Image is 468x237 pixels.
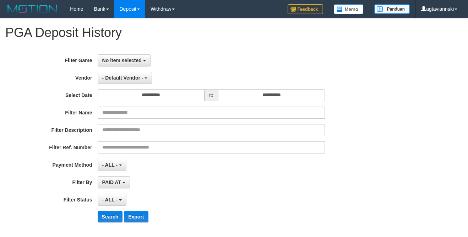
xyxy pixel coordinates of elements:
[334,4,364,14] img: Button%20Memo.svg
[102,75,143,81] span: - Default Vendor -
[102,162,118,168] span: - ALL -
[288,4,323,14] img: Feedback.jpg
[98,176,130,188] button: PAID AT
[374,4,410,14] img: panduan.png
[5,4,59,14] img: MOTION_logo.png
[98,211,123,222] button: Search
[5,26,463,40] h1: PGA Deposit History
[124,211,148,222] button: Export
[98,159,126,171] button: - ALL -
[102,197,118,203] span: - ALL -
[205,89,218,101] span: to
[102,179,121,185] span: PAID AT
[98,72,152,84] button: - Default Vendor -
[98,194,126,206] button: - ALL -
[98,54,151,66] button: No item selected
[102,58,142,63] span: No item selected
